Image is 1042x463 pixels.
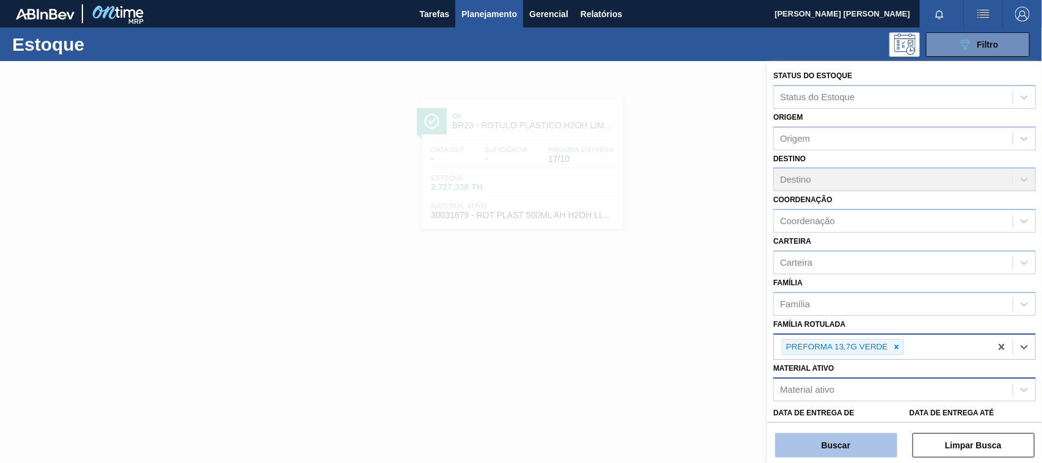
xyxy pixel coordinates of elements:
label: Família Rotulada [773,320,845,329]
label: Data de Entrega de [773,409,855,417]
img: userActions [976,7,991,21]
label: Material ativo [773,364,834,373]
span: Relatórios [581,7,622,21]
label: Carteira [773,237,811,246]
div: Material ativo [780,385,834,395]
label: Status do Estoque [773,71,852,80]
span: Planejamento [461,7,517,21]
div: Coordenação [780,216,835,227]
div: Status do Estoque [780,92,855,102]
button: Notificações [920,5,959,23]
div: Carteira [780,257,812,268]
div: Pogramando: nenhum usuário selecionado [889,32,920,57]
div: Família [780,299,810,309]
div: PREFORMA 13,7G VERDE [783,340,890,355]
label: Destino [773,155,806,163]
label: Origem [773,113,803,122]
button: Filtro [926,32,1030,57]
span: Tarefas [419,7,449,21]
h1: Estoque [12,37,191,51]
label: Coordenação [773,195,833,204]
img: Logout [1015,7,1030,21]
label: Data de Entrega até [910,409,994,417]
img: TNhmsLtSVTkK8tSr43FrP2fwEKptu5GPRR3wAAAABJRU5ErkJggg== [16,9,74,20]
span: Filtro [977,40,999,49]
div: Origem [780,133,810,144]
label: Família [773,279,803,287]
span: Gerencial [529,7,568,21]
